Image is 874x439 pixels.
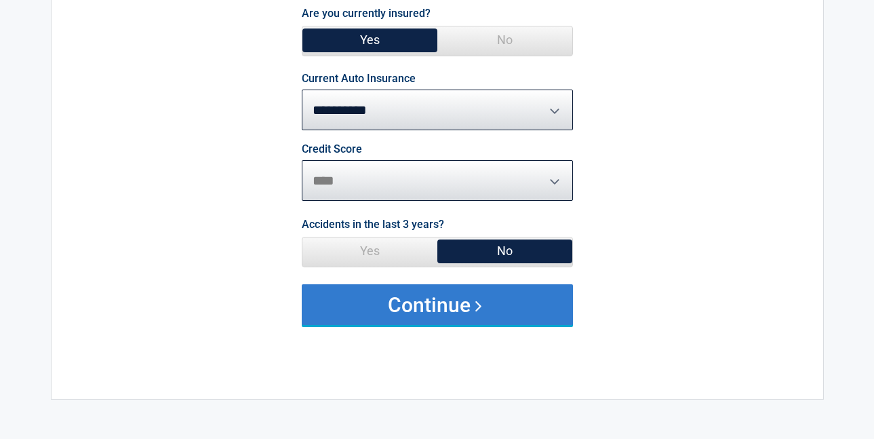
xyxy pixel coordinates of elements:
span: No [437,237,572,265]
label: Current Auto Insurance [302,73,416,84]
label: Accidents in the last 3 years? [302,215,444,233]
label: Credit Score [302,144,362,155]
button: Continue [302,284,573,325]
span: Yes [302,237,437,265]
span: No [437,26,572,54]
label: Are you currently insured? [302,4,431,22]
span: Yes [302,26,437,54]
